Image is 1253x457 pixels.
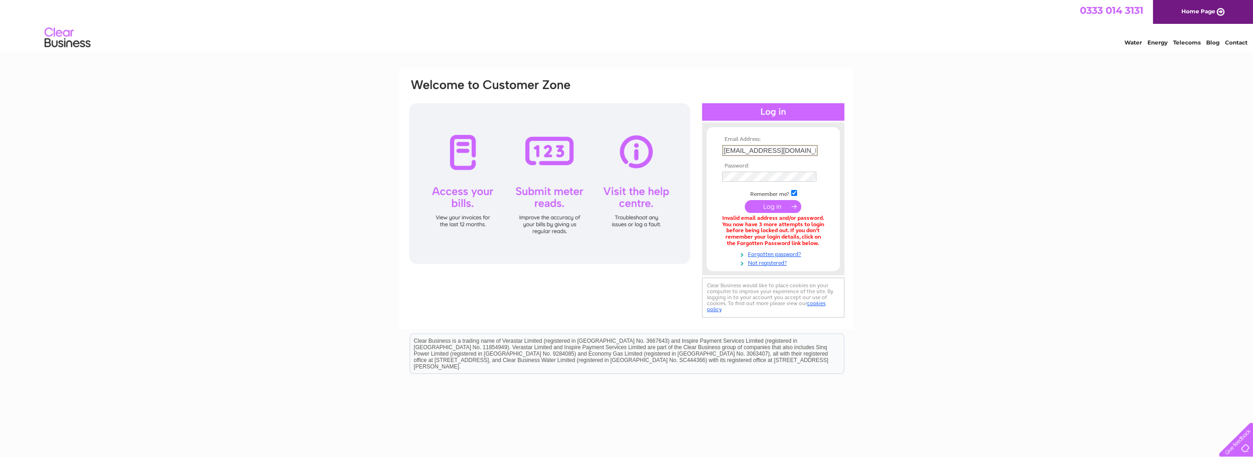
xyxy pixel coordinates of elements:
a: Water [1124,39,1142,46]
td: Remember me? [720,189,826,198]
a: Telecoms [1173,39,1201,46]
th: Password: [720,163,826,169]
a: Not registered? [722,258,826,267]
a: 0333 014 3131 [1080,5,1143,16]
th: Email Address: [720,136,826,143]
div: Clear Business would like to place cookies on your computer to improve your experience of the sit... [702,278,844,318]
a: Energy [1147,39,1168,46]
a: Contact [1225,39,1247,46]
img: logo.png [44,24,91,52]
a: cookies policy [707,300,826,312]
div: Clear Business is a trading name of Verastar Limited (registered in [GEOGRAPHIC_DATA] No. 3667643... [410,5,844,45]
a: Blog [1206,39,1219,46]
input: Submit [745,200,801,213]
a: Forgotten password? [722,249,826,258]
div: Invalid email address and/or password. You now have 3 more attempts to login before being locked ... [722,215,824,247]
